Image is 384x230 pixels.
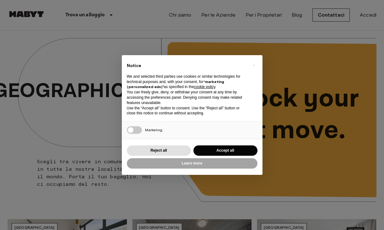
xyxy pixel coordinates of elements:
p: We and selected third parties use cookies or similar technologies for technical purposes and, wit... [127,74,247,90]
button: Reject all [127,145,191,156]
button: Close this notice [249,60,259,70]
p: Use the “Accept all” button to consent. Use the “Reject all” button or close this notice to conti... [127,106,247,116]
button: Learn more [127,158,257,169]
p: You can freely give, deny, or withdraw your consent at any time by accessing the preferences pane... [127,90,247,105]
span: × [253,61,255,69]
span: Marketing [145,128,162,132]
strong: “marketing (personalized ads)” [127,79,224,89]
a: cookie policy [194,85,215,89]
button: Accept all [193,145,257,156]
h2: Notice [127,63,247,69]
